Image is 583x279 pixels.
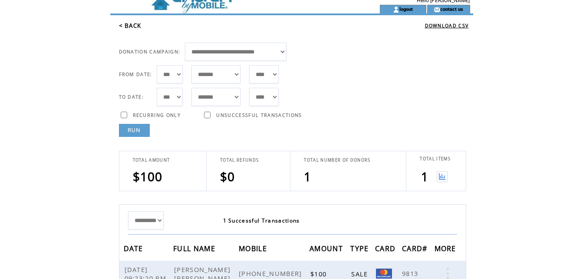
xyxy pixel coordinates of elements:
span: 1 Successful Transactions [223,217,300,224]
a: CARD# [402,246,430,251]
span: TOTAL AMOUNT [133,157,170,163]
span: SALE [351,269,370,278]
span: $100 [310,269,329,278]
a: FULL NAME [173,246,217,251]
span: 1 [304,168,311,185]
a: < BACK [119,22,142,30]
span: [PHONE_NUMBER] [239,269,304,278]
span: RECURRING ONLY [133,112,181,118]
a: TYPE [350,246,371,251]
span: $0 [220,168,235,185]
span: UNSUCCESSFUL TRANSACTIONS [216,112,302,118]
span: MORE [435,242,458,258]
span: $100 [133,168,163,185]
span: CARD [375,242,398,258]
img: account_icon.gif [393,6,399,13]
span: TOTAL NUMBER OF DONORS [304,157,370,163]
span: TOTAL REFUNDS [220,157,259,163]
span: 1 [421,168,428,185]
span: AMOUNT [310,242,345,258]
a: DATE [124,246,145,251]
a: contact us [440,6,463,12]
span: 9813 [402,269,420,278]
img: Mastercard [376,269,392,279]
span: DONATION CAMPAIGN: [119,49,181,55]
img: View graph [437,171,448,182]
a: RUN [119,124,150,137]
a: CARD [375,246,398,251]
span: TO DATE: [119,94,144,100]
img: contact_us_icon.gif [434,6,440,13]
span: TYPE [350,242,371,258]
span: MOBILE [239,242,269,258]
a: AMOUNT [310,246,345,251]
span: CARD# [402,242,430,258]
span: FROM DATE: [119,71,152,77]
span: DATE [124,242,145,258]
a: DOWNLOAD CSV [425,23,469,29]
span: TOTAL ITEMS [420,156,451,162]
a: logout [399,6,413,12]
a: MOBILE [239,246,269,251]
span: FULL NAME [173,242,217,258]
